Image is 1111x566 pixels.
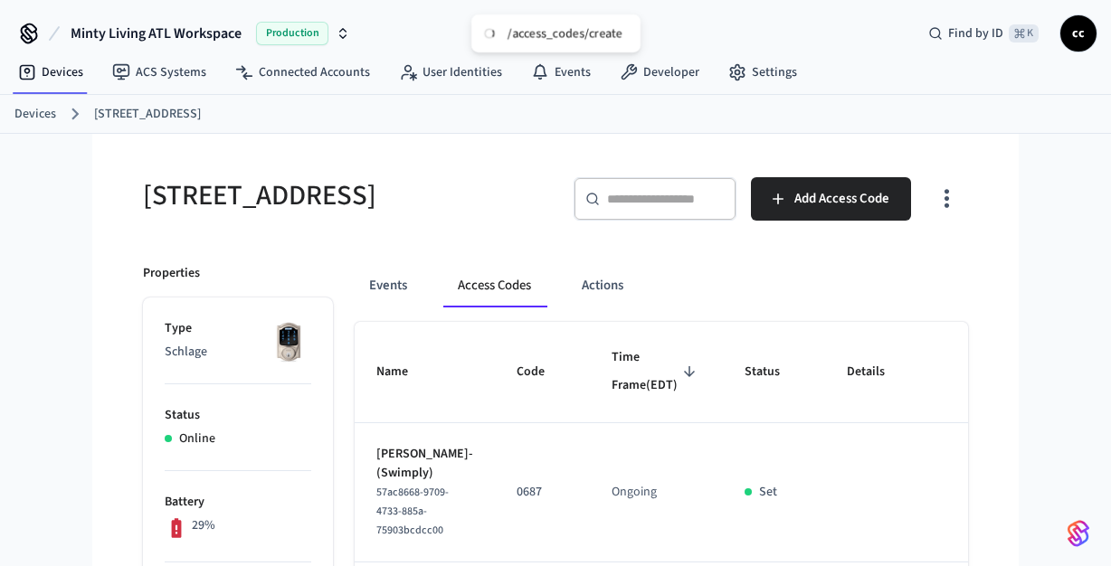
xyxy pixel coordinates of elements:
span: Time Frame(EDT) [612,344,701,401]
a: Devices [4,56,98,89]
p: Type [165,319,311,338]
button: Actions [567,264,638,307]
a: [STREET_ADDRESS] [94,105,201,124]
button: Events [355,264,422,307]
p: 0687 [517,483,568,502]
img: Schlage Sense Smart Deadbolt with Camelot Trim, Front [266,319,311,364]
span: Details [847,358,908,386]
p: 29% [192,516,215,535]
a: User Identities [385,56,517,89]
p: Battery [165,493,311,512]
span: Status [745,358,803,386]
div: Find by ID⌘ K [914,17,1053,50]
span: cc [1062,17,1095,50]
span: Name [376,358,432,386]
div: /access_codes/create [508,25,622,42]
div: ant example [355,264,968,307]
p: Online [179,429,215,448]
span: 57ac8668-9709-4733-885a-75903bcdcc00 [376,485,449,538]
a: Events [517,56,605,89]
span: Find by ID [948,24,1003,42]
h5: [STREET_ADDRESS] [143,177,545,214]
button: Access Codes [443,264,546,307]
span: Production [256,22,328,45]
span: Code [517,358,568,386]
span: Minty Living ATL Workspace [71,23,242,44]
p: Properties [143,264,200,283]
p: Schlage [165,343,311,362]
p: Set [759,483,777,502]
span: ⌘ K [1009,24,1039,42]
td: Ongoing [590,423,723,562]
a: Connected Accounts [221,56,385,89]
a: ACS Systems [98,56,221,89]
span: Add Access Code [794,187,889,211]
img: SeamLogoGradient.69752ec5.svg [1068,519,1089,548]
a: Devices [14,105,56,124]
a: Settings [714,56,812,89]
p: Status [165,406,311,425]
button: Add Access Code [751,177,911,221]
p: [PERSON_NAME]-(Swimply) [376,445,473,483]
button: cc [1060,15,1097,52]
a: Developer [605,56,714,89]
